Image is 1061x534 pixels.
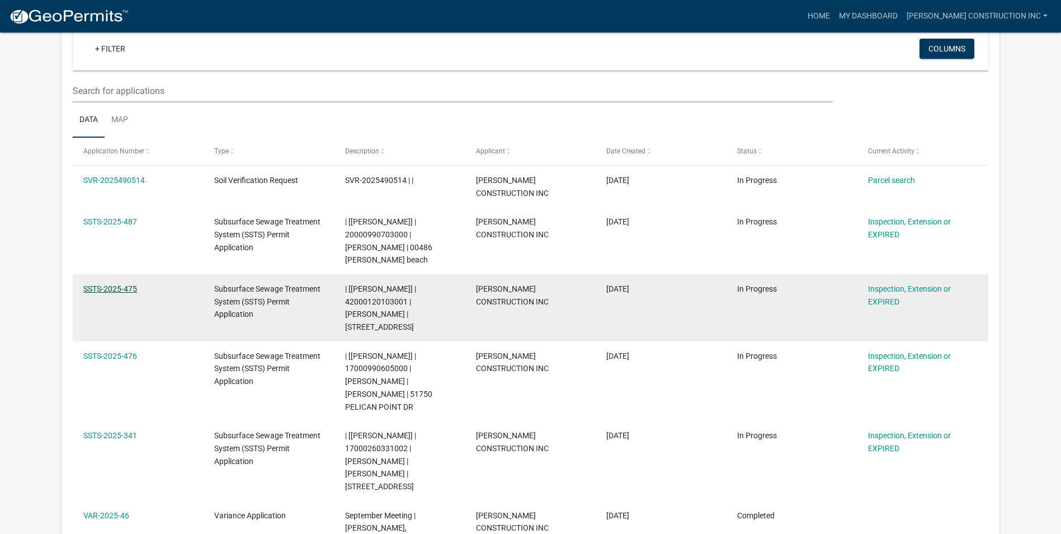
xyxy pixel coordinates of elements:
[606,511,629,520] span: 08/18/2025
[868,217,951,239] a: Inspection, Extension or EXPIRED
[214,284,320,319] span: Subsurface Sewage Treatment System (SSTS) Permit Application
[606,284,629,293] span: 10/02/2025
[606,217,629,226] span: 10/07/2025
[868,284,951,306] a: Inspection, Extension or EXPIRED
[83,511,129,520] a: VAR-2025-46
[345,431,416,491] span: | [Alexis Newark] | 17000260331002 | PAUL QUINNILD | CAROL QUINNILD | 47231 CO HWY 31
[83,147,144,155] span: Application Number
[737,217,777,226] span: In Progress
[476,431,549,453] span: EGGE CONSTRUCTION INC
[476,284,549,306] span: EGGE CONSTRUCTION INC
[214,147,229,155] span: Type
[476,217,549,239] span: EGGE CONSTRUCTION INC
[606,176,629,185] span: 10/09/2025
[737,352,777,360] span: In Progress
[83,284,137,293] a: SSTS-2025-475
[596,138,727,165] datatable-header-cell: Date Created
[214,352,320,386] span: Subsurface Sewage Treatment System (SSTS) Permit Application
[73,138,204,165] datatable-header-cell: Application Number
[476,147,505,155] span: Applicant
[868,176,915,185] a: Parcel search
[345,284,416,331] span: | [Kyle Westergard] | 42000120103001 | JUSTIN W MILLER | 13833 CO HWY 30
[204,138,334,165] datatable-header-cell: Type
[214,176,298,185] span: Soil Verification Request
[83,217,137,226] a: SSTS-2025-487
[345,217,432,264] span: | [Andrea Perales] | 20000990703000 | KAREN HOFER | 00486 engstrom beach
[214,431,320,466] span: Subsurface Sewage Treatment System (SSTS) Permit Application
[737,431,777,440] span: In Progress
[606,431,629,440] span: 08/19/2025
[834,6,902,27] a: My Dashboard
[803,6,834,27] a: Home
[476,352,549,373] span: EGGE CONSTRUCTION INC
[606,147,645,155] span: Date Created
[868,352,951,373] a: Inspection, Extension or EXPIRED
[345,147,379,155] span: Description
[465,138,596,165] datatable-header-cell: Applicant
[737,176,777,185] span: In Progress
[73,79,833,102] input: Search for applications
[737,511,775,520] span: Completed
[86,39,134,59] a: + Filter
[737,147,757,155] span: Status
[83,176,145,185] a: SVR-2025490514
[214,511,286,520] span: Variance Application
[334,138,465,165] datatable-header-cell: Description
[606,352,629,360] span: 09/22/2025
[83,352,137,360] a: SSTS-2025-476
[476,176,549,198] span: EGGE CONSTRUCTION INC
[727,138,857,165] datatable-header-cell: Status
[868,147,914,155] span: Current Activity
[73,102,105,138] a: Data
[83,431,137,440] a: SSTS-2025-341
[476,511,549,533] span: EGGE CONSTRUCTION INC
[857,138,988,165] datatable-header-cell: Current Activity
[345,176,413,185] span: SVR-2025490514 | |
[919,39,974,59] button: Columns
[902,6,1052,27] a: [PERSON_NAME] CONSTRUCTION INC
[345,352,432,411] span: | [Alexis Newark] | 17000990605000 | RUSSELL M ASKEW | LISA L ASKEW | 51750 PELICAN POINT DR
[737,284,777,293] span: In Progress
[868,431,951,453] a: Inspection, Extension or EXPIRED
[105,102,135,138] a: Map
[214,217,320,252] span: Subsurface Sewage Treatment System (SSTS) Permit Application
